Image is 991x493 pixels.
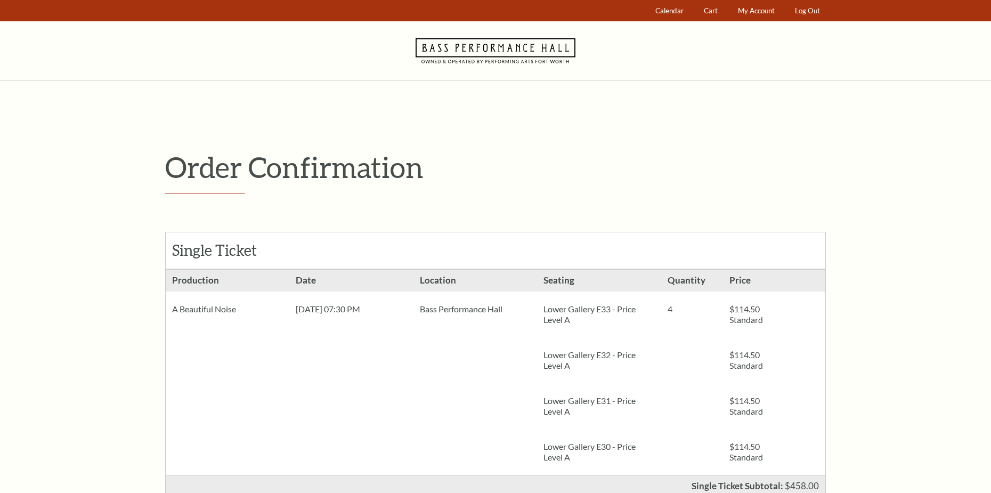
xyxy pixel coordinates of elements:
span: Calendar [655,6,684,15]
span: $458.00 [785,480,819,491]
span: Bass Performance Hall [420,304,502,314]
h3: Price [723,270,785,292]
span: $114.50 Standard [729,304,763,325]
a: Cart [699,1,723,21]
h2: Single Ticket [172,241,289,260]
span: $114.50 Standard [729,350,763,370]
h3: Seating [537,270,661,292]
h3: Date [289,270,413,292]
div: A Beautiful Noise [166,292,289,327]
h3: Production [166,270,289,292]
a: Log Out [790,1,825,21]
span: My Account [738,6,775,15]
p: Order Confirmation [165,150,826,184]
a: My Account [733,1,780,21]
p: Single Ticket Subtotal: [692,481,783,490]
p: Lower Gallery E32 - Price Level A [543,350,654,371]
span: $114.50 Standard [729,441,763,462]
p: Lower Gallery E33 - Price Level A [543,304,654,325]
a: Calendar [651,1,689,21]
h3: Quantity [661,270,723,292]
p: 4 [668,304,717,314]
div: [DATE] 07:30 PM [289,292,413,327]
h3: Location [413,270,537,292]
span: Cart [704,6,718,15]
p: Lower Gallery E30 - Price Level A [543,441,654,463]
span: $114.50 Standard [729,395,763,416]
p: Lower Gallery E31 - Price Level A [543,395,654,417]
